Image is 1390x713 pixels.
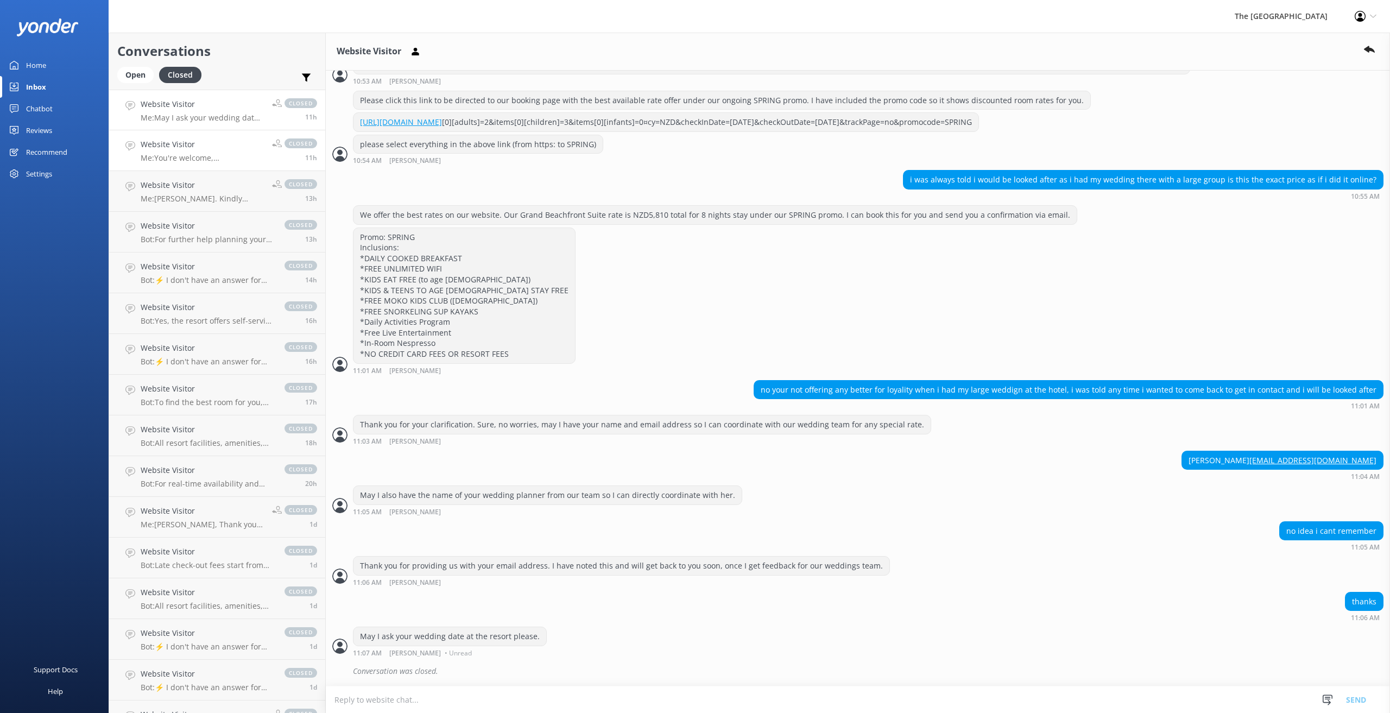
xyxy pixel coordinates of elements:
[1351,403,1380,409] strong: 11:01 AM
[305,235,317,244] span: Oct 12 2025 02:49pm (UTC -10:00) Pacific/Honolulu
[26,98,53,119] div: Chatbot
[353,579,382,586] strong: 11:06 AM
[353,78,382,85] strong: 10:53 AM
[285,505,317,515] span: closed
[26,119,52,141] div: Reviews
[117,68,159,80] a: Open
[109,293,325,334] a: Website VisitorBot:Yes, the resort offers self-service laundry facilities with token-operated was...
[141,98,264,110] h4: Website Visitor
[353,662,1383,680] div: Conversation was closed.
[332,662,1383,680] div: 2025-10-13T06:02:46.131
[141,464,274,476] h4: Website Visitor
[159,68,207,80] a: Closed
[353,627,546,646] div: May I ask your wedding date at the resort please.
[109,578,325,619] a: Website VisitorBot:All resort facilities, amenities, and services, including the restaurant, are ...
[141,383,274,395] h4: Website Visitor
[353,509,382,516] strong: 11:05 AM
[109,660,325,701] a: Website VisitorBot:⚡ I don't have an answer for that in my knowledge base. Please try and rephras...
[285,464,317,474] span: closed
[309,683,317,692] span: Oct 11 2025 11:54am (UTC -10:00) Pacific/Honolulu
[1249,455,1376,465] a: [EMAIL_ADDRESS][DOMAIN_NAME]
[1345,592,1383,611] div: thanks
[141,627,274,639] h4: Website Visitor
[141,586,274,598] h4: Website Visitor
[141,220,274,232] h4: Website Visitor
[389,509,441,516] span: [PERSON_NAME]
[285,546,317,556] span: closed
[109,334,325,375] a: Website VisitorBot:⚡ I don't have an answer for that in my knowledge base. Please try and rephras...
[903,171,1383,189] div: i was always told i would be looked after as i had my wedding there with a large group is this th...
[109,456,325,497] a: Website VisitorBot:For real-time availability and prices, please visit [URL][DOMAIN_NAME].closed20h
[305,275,317,285] span: Oct 12 2025 01:27pm (UTC -10:00) Pacific/Honolulu
[16,18,79,36] img: yonder-white-logo.png
[1279,543,1383,551] div: Oct 12 2025 05:05pm (UTC -10:00) Pacific/Honolulu
[389,579,441,586] span: [PERSON_NAME]
[389,78,441,85] span: [PERSON_NAME]
[26,163,52,185] div: Settings
[305,153,317,162] span: Oct 12 2025 04:47pm (UTC -10:00) Pacific/Honolulu
[285,98,317,108] span: closed
[1351,474,1380,480] strong: 11:04 AM
[353,486,742,504] div: May I also have the name of your wedding planner from our team so I can directly coordinate with ...
[285,301,317,311] span: closed
[141,642,274,652] p: Bot: ⚡ I don't have an answer for that in my knowledge base. Please try and rephrase your questio...
[141,438,274,448] p: Bot: All resort facilities, amenities, and services, including the restaurant, are reserved exclu...
[754,402,1383,409] div: Oct 12 2025 05:01pm (UTC -10:00) Pacific/Honolulu
[1345,614,1383,621] div: Oct 12 2025 05:06pm (UTC -10:00) Pacific/Honolulu
[353,415,931,434] div: Thank you for your clarification. Sure, no worries, may I have your name and email address so I c...
[353,113,978,131] div: [0][adults]=2&items[0][children]=3&items[0][infants]=0¤cy=NZD&checkInDate=[DATE]&checkOutDate=[DA...
[109,212,325,253] a: Website VisitorBot:For further help planning your wedding, please visit [URL][DOMAIN_NAME]. If yo...
[1351,193,1380,200] strong: 10:55 AM
[309,601,317,610] span: Oct 11 2025 05:36pm (UTC -10:00) Pacific/Honolulu
[389,368,441,375] span: [PERSON_NAME]
[389,157,441,165] span: [PERSON_NAME]
[353,367,576,375] div: Oct 12 2025 05:01pm (UTC -10:00) Pacific/Honolulu
[305,479,317,488] span: Oct 12 2025 08:03am (UTC -10:00) Pacific/Honolulu
[159,67,201,83] div: Closed
[353,650,382,657] strong: 11:07 AM
[285,179,317,189] span: closed
[26,54,46,76] div: Home
[117,67,154,83] div: Open
[903,192,1383,200] div: Oct 12 2025 04:55pm (UTC -10:00) Pacific/Honolulu
[285,627,317,637] span: closed
[353,91,1090,110] div: Please click this link to be directed to our booking page with the best available rate offer unde...
[353,77,1190,85] div: Oct 12 2025 04:53pm (UTC -10:00) Pacific/Honolulu
[141,261,274,273] h4: Website Visitor
[141,397,274,407] p: Bot: To find the best room for you, please visit this link for a personalised recommendation: [UR...
[353,578,890,586] div: Oct 12 2025 05:06pm (UTC -10:00) Pacific/Honolulu
[141,235,274,244] p: Bot: For further help planning your wedding, please visit [URL][DOMAIN_NAME]. If you continue to ...
[389,438,441,445] span: [PERSON_NAME]
[389,650,441,657] span: [PERSON_NAME]
[285,586,317,596] span: closed
[353,649,547,657] div: Oct 12 2025 05:07pm (UTC -10:00) Pacific/Honolulu
[1181,472,1383,480] div: Oct 12 2025 05:04pm (UTC -10:00) Pacific/Honolulu
[285,383,317,393] span: closed
[1182,451,1383,470] div: [PERSON_NAME]
[353,557,889,575] div: Thank you for providing us with your email address. I have noted this and will get back to you so...
[141,479,274,489] p: Bot: For real-time availability and prices, please visit [URL][DOMAIN_NAME].
[109,375,325,415] a: Website VisitorBot:To find the best room for you, please visit this link for a personalised recom...
[285,138,317,148] span: closed
[305,316,317,325] span: Oct 12 2025 11:54am (UTC -10:00) Pacific/Honolulu
[109,130,325,171] a: Website VisitorMe:You're welcome, [PERSON_NAME].closed11h
[353,508,742,516] div: Oct 12 2025 05:05pm (UTC -10:00) Pacific/Honolulu
[353,228,575,363] div: Promo: SPRING Inclusions: *DAILY COOKED BREAKFAST *FREE UNLIMITED WIFI *KIDS EAT FREE (to age [DE...
[353,157,382,165] strong: 10:54 AM
[141,560,274,570] p: Bot: Late check-out fees start from 10% of the nightly room rate per hour (minimum 2 hours) or 60...
[141,505,264,517] h4: Website Visitor
[141,601,274,611] p: Bot: All resort facilities, amenities, and services, including the restaurant, are reserved exclu...
[305,438,317,447] span: Oct 12 2025 09:18am (UTC -10:00) Pacific/Honolulu
[109,253,325,293] a: Website VisitorBot:⚡ I don't have an answer for that in my knowledge base. Please try and rephras...
[26,76,46,98] div: Inbox
[337,45,401,59] h3: Website Visitor
[26,141,67,163] div: Recommend
[141,153,264,163] p: Me: You're welcome, [PERSON_NAME].
[353,135,603,154] div: please select everything in the above link (from https: to SPRING)
[141,316,274,326] p: Bot: Yes, the resort offers self-service laundry facilities with token-operated washing, drying, ...
[360,117,442,127] a: [URL][DOMAIN_NAME]
[141,194,264,204] p: Me: [PERSON_NAME]. Kindly provide us with your booking reference number so I can check and advise.
[141,179,264,191] h4: Website Visitor
[141,424,274,436] h4: Website Visitor
[141,342,274,354] h4: Website Visitor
